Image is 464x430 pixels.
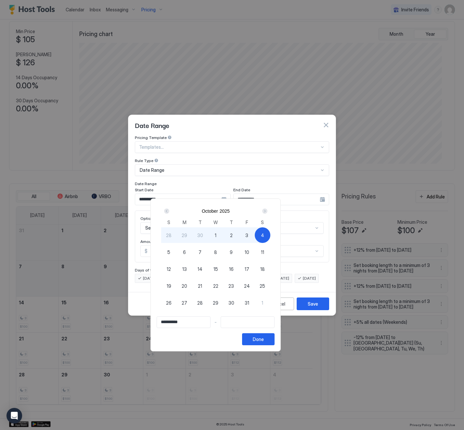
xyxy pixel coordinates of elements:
span: 24 [244,283,250,289]
button: 1 [255,295,270,310]
span: 9 [230,249,233,256]
span: 4 [261,232,264,239]
button: 24 [239,278,255,294]
span: 16 [229,266,234,272]
button: 16 [224,261,239,277]
span: 26 [166,299,172,306]
button: 29 [177,227,192,243]
span: 18 [260,266,265,272]
span: 15 [213,266,218,272]
button: 1 [208,227,224,243]
span: 29 [213,299,218,306]
span: 6 [183,249,186,256]
span: T [230,219,233,226]
button: 25 [255,278,270,294]
span: T [199,219,202,226]
button: 28 [192,295,208,310]
button: 5 [161,244,177,260]
span: - [214,319,217,325]
span: S [167,219,170,226]
span: 7 [199,249,201,256]
span: 22 [213,283,218,289]
button: 26 [161,295,177,310]
span: 12 [167,266,171,272]
button: 30 [192,227,208,243]
input: Input Field [221,317,274,328]
button: 14 [192,261,208,277]
button: 8 [208,244,224,260]
button: 12 [161,261,177,277]
span: 2 [230,232,233,239]
span: 27 [182,299,187,306]
span: 30 [197,232,203,239]
span: 21 [198,283,202,289]
button: 22 [208,278,224,294]
span: 1 [262,299,263,306]
input: Input Field [157,317,210,328]
button: 18 [255,261,270,277]
button: 9 [224,244,239,260]
button: Prev [163,207,172,215]
span: S [261,219,264,226]
button: 11 [255,244,270,260]
button: 2 [224,227,239,243]
div: Done [253,336,264,343]
span: 23 [228,283,234,289]
span: 19 [167,283,171,289]
span: 20 [182,283,187,289]
span: 11 [261,249,264,256]
span: 10 [245,249,249,256]
span: 31 [245,299,249,306]
button: 15 [208,261,224,277]
span: 28 [197,299,203,306]
button: 4 [255,227,270,243]
button: 23 [224,278,239,294]
button: October [202,209,218,214]
span: 14 [198,266,202,272]
div: Open Intercom Messenger [6,408,22,424]
span: W [213,219,218,226]
button: 27 [177,295,192,310]
button: 19 [161,278,177,294]
button: Done [242,333,275,345]
span: 17 [245,266,249,272]
button: 29 [208,295,224,310]
button: 2025 [220,209,230,214]
button: 31 [239,295,255,310]
button: 10 [239,244,255,260]
span: 25 [260,283,265,289]
span: 30 [228,299,234,306]
button: 17 [239,261,255,277]
button: 20 [177,278,192,294]
button: 13 [177,261,192,277]
span: 28 [166,232,172,239]
button: 7 [192,244,208,260]
span: 8 [214,249,217,256]
button: 21 [192,278,208,294]
button: 28 [161,227,177,243]
span: 1 [215,232,216,239]
span: 13 [182,266,187,272]
button: 6 [177,244,192,260]
span: 5 [167,249,170,256]
button: 30 [224,295,239,310]
button: 3 [239,227,255,243]
span: 29 [182,232,187,239]
span: F [246,219,248,226]
span: 3 [245,232,248,239]
button: Next [260,207,269,215]
span: M [183,219,187,226]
